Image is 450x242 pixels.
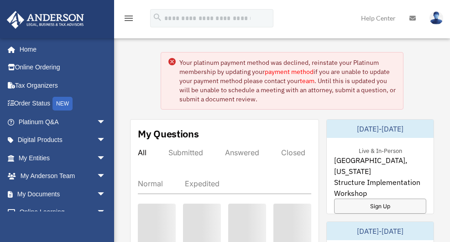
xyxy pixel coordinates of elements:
a: Tax Organizers [6,76,120,95]
a: team [300,77,314,85]
div: Submitted [168,148,203,157]
a: Platinum Q&Aarrow_drop_down [6,113,120,131]
span: arrow_drop_down [97,203,115,222]
div: Answered [225,148,259,157]
div: [DATE]-[DATE] [327,120,434,138]
div: All [138,148,147,157]
a: Sign Up [334,199,426,214]
div: My Questions [138,127,199,141]
span: arrow_drop_down [97,149,115,168]
div: Normal [138,179,163,188]
div: Expedited [185,179,220,188]
a: payment method [265,68,314,76]
span: Structure Implementation Workshop [334,177,426,199]
a: Online Ordering [6,58,120,77]
i: menu [123,13,134,24]
a: Home [6,40,115,58]
span: arrow_drop_down [97,167,115,186]
span: arrow_drop_down [97,113,115,132]
i: search [152,12,162,22]
a: Digital Productsarrow_drop_down [6,131,120,149]
div: [DATE]-[DATE] [327,222,434,240]
span: arrow_drop_down [97,131,115,150]
div: Your platinum payment method was declined, reinstate your Platinum membership by updating your if... [179,58,396,104]
a: My Entitiesarrow_drop_down [6,149,120,167]
a: My Anderson Teamarrow_drop_down [6,167,120,185]
img: Anderson Advisors Platinum Portal [4,11,87,29]
a: My Documentsarrow_drop_down [6,185,120,203]
div: NEW [52,97,73,110]
div: Closed [281,148,305,157]
a: Order StatusNEW [6,95,120,113]
a: Online Learningarrow_drop_down [6,203,120,221]
div: Live & In-Person [351,145,409,155]
img: User Pic [429,11,443,25]
a: menu [123,16,134,24]
span: [GEOGRAPHIC_DATA], [US_STATE] [334,155,426,177]
span: arrow_drop_down [97,185,115,204]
